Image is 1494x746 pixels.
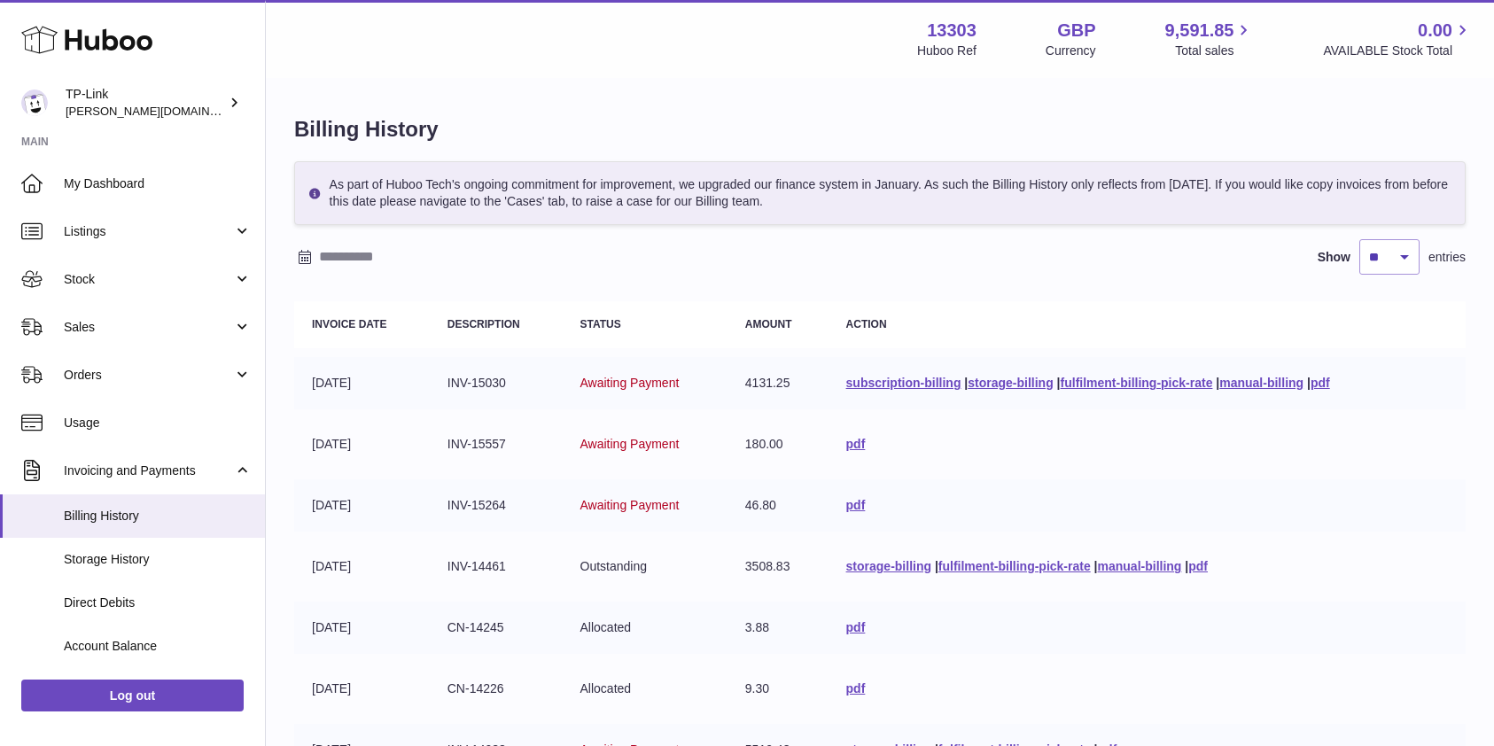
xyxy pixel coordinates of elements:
[430,602,563,654] td: CN-14245
[66,104,447,118] span: [PERSON_NAME][DOMAIN_NAME][EMAIL_ADDRESS][DOMAIN_NAME]
[64,462,233,479] span: Invoicing and Payments
[430,663,563,715] td: CN-14226
[935,559,938,573] span: |
[430,418,563,470] td: INV-15557
[1165,19,1234,43] span: 9,591.85
[294,540,430,593] td: [DATE]
[294,479,430,532] td: [DATE]
[1216,376,1219,390] span: |
[21,89,48,116] img: susie.li@tp-link.com
[312,318,386,330] strong: Invoice Date
[430,540,563,593] td: INV-14461
[1098,559,1182,573] a: manual-billing
[294,161,1466,225] div: As part of Huboo Tech's ongoing commitment for improvement, we upgraded our finance system in Jan...
[580,437,680,451] span: Awaiting Payment
[964,376,968,390] span: |
[1057,376,1061,390] span: |
[430,357,563,409] td: INV-15030
[1046,43,1096,59] div: Currency
[64,551,252,568] span: Storage History
[846,559,931,573] a: storage-billing
[1094,559,1098,573] span: |
[294,602,430,654] td: [DATE]
[64,594,252,611] span: Direct Debits
[1061,376,1213,390] a: fulfilment-billing-pick-rate
[580,620,632,634] span: Allocated
[846,681,866,695] a: pdf
[728,418,829,470] td: 180.00
[66,86,225,120] div: TP-Link
[1318,249,1350,266] label: Show
[447,318,520,330] strong: Description
[1428,249,1466,266] span: entries
[745,318,792,330] strong: Amount
[917,43,977,59] div: Huboo Ref
[846,498,866,512] a: pdf
[294,663,430,715] td: [DATE]
[580,376,680,390] span: Awaiting Payment
[1185,559,1188,573] span: |
[580,318,621,330] strong: Status
[846,620,866,634] a: pdf
[728,357,829,409] td: 4131.25
[430,479,563,532] td: INV-15264
[21,680,244,711] a: Log out
[64,271,233,288] span: Stock
[580,559,648,573] span: Outstanding
[728,602,829,654] td: 3.88
[1323,19,1473,59] a: 0.00 AVAILABLE Stock Total
[580,681,632,695] span: Allocated
[580,498,680,512] span: Awaiting Payment
[64,638,252,655] span: Account Balance
[846,376,961,390] a: subscription-billing
[1188,559,1208,573] a: pdf
[846,318,887,330] strong: Action
[64,319,233,336] span: Sales
[1307,376,1311,390] span: |
[927,19,977,43] strong: 13303
[64,367,233,384] span: Orders
[1175,43,1254,59] span: Total sales
[1323,43,1473,59] span: AVAILABLE Stock Total
[1311,376,1330,390] a: pdf
[728,540,829,593] td: 3508.83
[938,559,1091,573] a: fulfilment-billing-pick-rate
[1418,19,1452,43] span: 0.00
[1057,19,1095,43] strong: GBP
[64,415,252,431] span: Usage
[64,223,233,240] span: Listings
[64,508,252,525] span: Billing History
[728,479,829,532] td: 46.80
[1165,19,1255,59] a: 9,591.85 Total sales
[64,175,252,192] span: My Dashboard
[294,357,430,409] td: [DATE]
[846,437,866,451] a: pdf
[1219,376,1303,390] a: manual-billing
[294,418,430,470] td: [DATE]
[294,115,1466,144] h1: Billing History
[968,376,1053,390] a: storage-billing
[728,663,829,715] td: 9.30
